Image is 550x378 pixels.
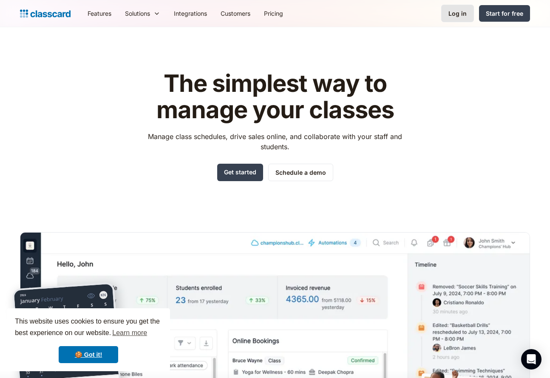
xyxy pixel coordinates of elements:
a: Pricing [257,4,290,23]
div: Open Intercom Messenger [521,349,541,369]
a: Start for free [479,5,530,22]
div: Solutions [125,9,150,18]
p: Manage class schedules, drive sales online, and collaborate with your staff and students. [140,131,410,152]
div: Log in [448,9,467,18]
a: dismiss cookie message [59,346,118,363]
h1: The simplest way to manage your classes [140,71,410,123]
div: cookieconsent [7,308,170,371]
div: Solutions [118,4,167,23]
a: home [20,8,71,20]
a: Get started [217,164,263,181]
a: learn more about cookies [111,327,148,339]
a: Features [81,4,118,23]
a: Log in [441,5,474,22]
a: Integrations [167,4,214,23]
a: Customers [214,4,257,23]
span: This website uses cookies to ensure you get the best experience on our website. [15,316,162,339]
div: Start for free [486,9,523,18]
a: Schedule a demo [268,164,333,181]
